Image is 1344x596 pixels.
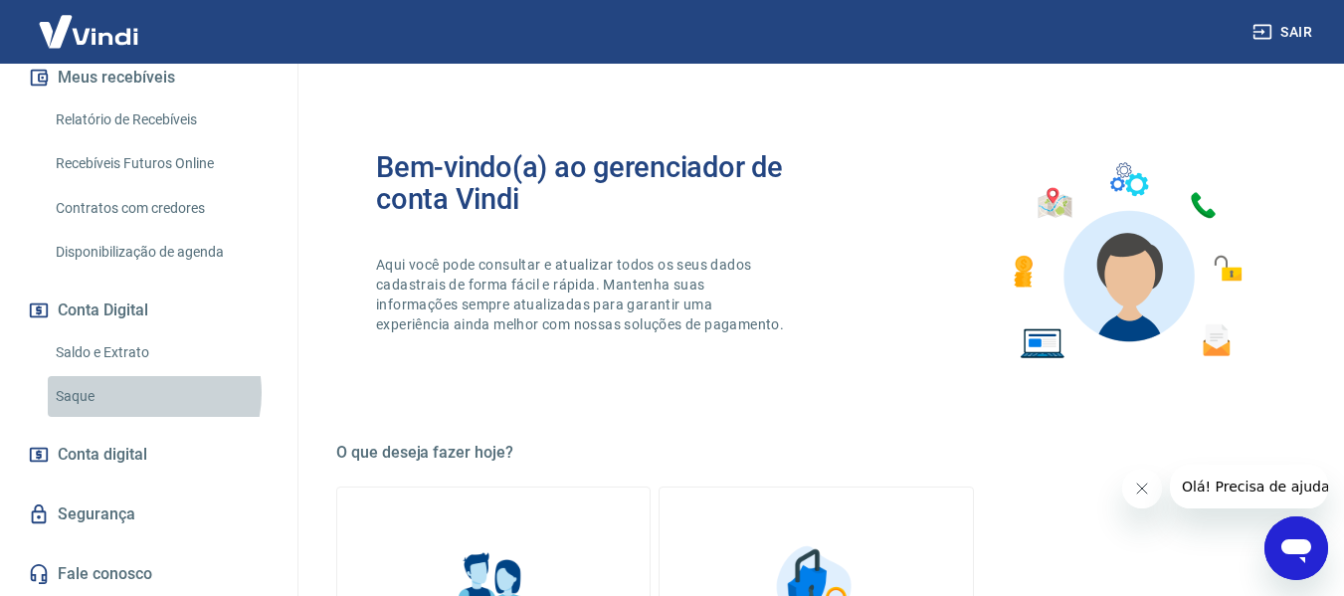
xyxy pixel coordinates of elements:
[48,376,274,417] a: Saque
[58,441,147,469] span: Conta digital
[12,14,167,30] span: Olá! Precisa de ajuda?
[1264,516,1328,580] iframe: Botão para abrir a janela de mensagens
[1248,14,1320,51] button: Sair
[24,493,274,536] a: Segurança
[376,255,788,334] p: Aqui você pode consultar e atualizar todos os seus dados cadastrais de forma fácil e rápida. Mant...
[48,143,274,184] a: Recebíveis Futuros Online
[48,188,274,229] a: Contratos com credores
[48,332,274,373] a: Saldo e Extrato
[996,151,1256,371] img: Imagem de um avatar masculino com diversos icones exemplificando as funcionalidades do gerenciado...
[24,552,274,596] a: Fale conosco
[376,151,817,215] h2: Bem-vindo(a) ao gerenciador de conta Vindi
[336,443,1296,463] h5: O que deseja fazer hoje?
[48,232,274,273] a: Disponibilização de agenda
[24,56,274,99] button: Meus recebíveis
[24,289,274,332] button: Conta Digital
[24,1,153,62] img: Vindi
[48,99,274,140] a: Relatório de Recebíveis
[1122,469,1162,508] iframe: Fechar mensagem
[24,433,274,477] a: Conta digital
[1170,465,1328,508] iframe: Mensagem da empresa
